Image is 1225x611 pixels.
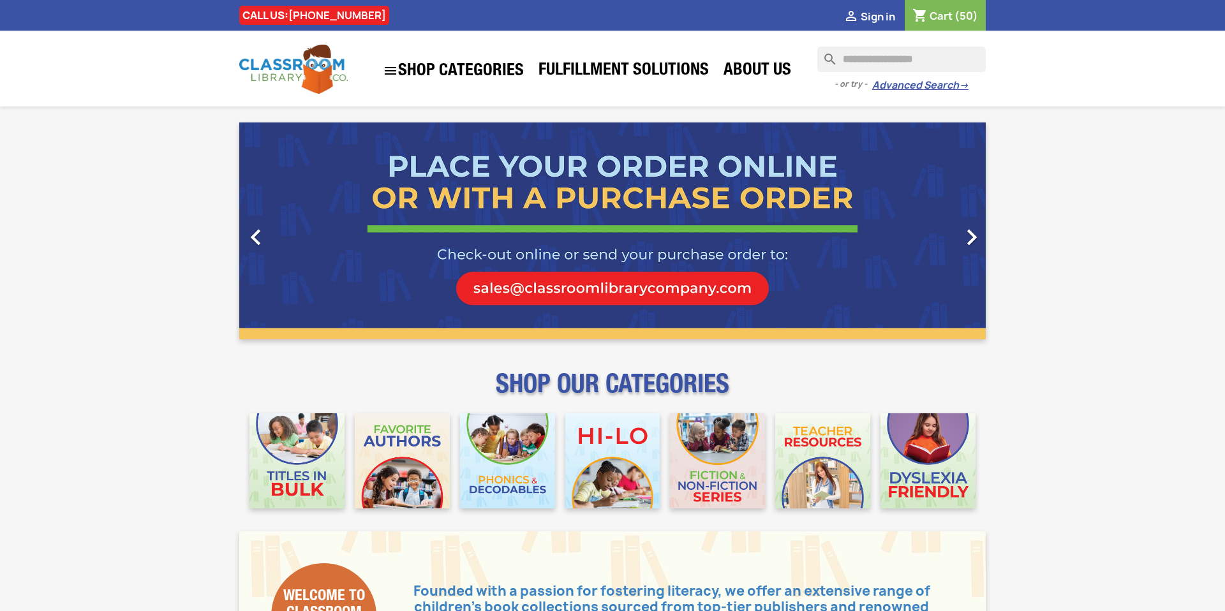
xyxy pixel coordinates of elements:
[817,47,986,72] input: Search
[355,413,450,508] img: CLC_Favorite_Authors_Mobile.jpg
[843,10,895,24] a:  Sign in
[239,122,352,339] a: Previous
[843,10,859,25] i: 
[670,413,765,508] img: CLC_Fiction_Nonfiction_Mobile.jpg
[239,122,986,339] ul: Carousel container
[874,122,986,339] a: Next
[872,79,969,92] a: Advanced Search→
[288,8,386,22] a: [PHONE_NUMBER]
[532,59,715,84] a: Fulfillment Solutions
[835,78,872,91] span: - or try -
[240,221,272,253] i: 
[239,6,389,25] div: CALL US:
[717,59,798,84] a: About Us
[376,57,530,85] a: SHOP CATEGORIES
[861,10,895,24] span: Sign in
[239,45,348,94] img: Classroom Library Company
[954,9,978,23] span: (50)
[460,413,555,508] img: CLC_Phonics_And_Decodables_Mobile.jpg
[383,63,398,78] i: 
[912,9,928,24] i: shopping_cart
[817,47,833,62] i: search
[956,221,988,253] i: 
[930,9,953,23] span: Cart
[249,413,345,508] img: CLC_Bulk_Mobile.jpg
[912,9,978,23] a: Shopping cart link containing 50 product(s)
[775,413,870,508] img: CLC_Teacher_Resources_Mobile.jpg
[880,413,976,508] img: CLC_Dyslexia_Mobile.jpg
[959,79,969,92] span: →
[565,413,660,508] img: CLC_HiLo_Mobile.jpg
[239,380,986,403] p: SHOP OUR CATEGORIES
